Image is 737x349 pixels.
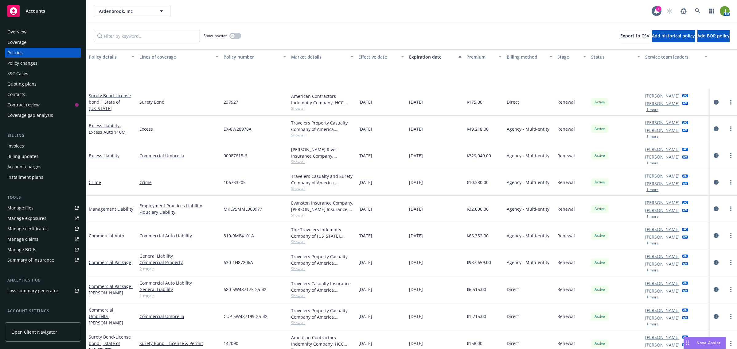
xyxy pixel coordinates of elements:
[7,27,26,37] div: Overview
[507,232,549,239] span: Agency - Multi-entity
[291,307,354,320] div: Travelers Property Casualty Company of America, Travelers Insurance
[712,232,720,239] a: circleInformation
[5,69,81,79] a: SSC Cases
[89,54,128,60] div: Policy details
[5,132,81,139] div: Billing
[291,186,354,191] span: Show all
[409,340,423,347] span: [DATE]
[409,206,423,212] span: [DATE]
[26,9,45,13] span: Accounts
[5,213,81,223] span: Manage exposures
[7,213,46,223] div: Manage exposures
[224,152,247,159] span: 00087615-6
[507,179,549,186] span: Agency - Multi-entity
[594,341,606,346] span: Active
[466,232,489,239] span: $66,352.00
[7,286,58,296] div: Loss summary generator
[656,6,661,12] div: 1
[291,239,354,244] span: Show all
[139,209,219,215] a: Fiduciary Liability
[645,127,680,133] a: [PERSON_NAME]
[507,340,519,347] span: Direct
[7,37,26,47] div: Coverage
[7,316,34,326] div: Service team
[289,49,356,64] button: Market details
[291,93,354,106] div: American Contractors Indemnity Company, HCC Surety
[358,179,372,186] span: [DATE]
[7,151,38,161] div: Billing updates
[5,234,81,244] a: Manage claims
[5,37,81,47] a: Coverage
[727,340,735,347] a: more
[7,172,43,182] div: Installment plans
[557,152,575,159] span: Renewal
[358,152,372,159] span: [DATE]
[5,110,81,120] a: Coverage gap analysis
[89,206,133,212] a: Management Liability
[139,313,219,320] a: Commercial Umbrella
[5,141,81,151] a: Invoices
[5,27,81,37] a: Overview
[466,54,495,60] div: Premium
[89,123,126,135] a: Excess Liability
[645,154,680,160] a: [PERSON_NAME]
[727,205,735,213] a: more
[663,5,676,17] a: Start snowing
[291,226,354,239] div: The Travelers Indemnity Company of [US_STATE], Travelers Insurance
[466,259,491,266] span: $937,659.00
[727,286,735,293] a: more
[89,307,123,326] a: Commercial Umbrella
[7,224,48,234] div: Manage certificates
[645,234,680,240] a: [PERSON_NAME]
[646,215,659,218] button: 1 more
[7,234,38,244] div: Manage claims
[5,286,81,296] a: Loss summary generator
[7,79,37,89] div: Quoting plans
[646,108,659,112] button: 1 more
[89,259,131,265] a: Commercial Package
[291,146,354,159] div: [PERSON_NAME] River Insurance Company, [PERSON_NAME] River Group, RT Specialty Insurance Services...
[89,93,131,111] a: Surety Bond
[645,342,680,348] a: [PERSON_NAME]
[504,49,555,64] button: Billing method
[727,98,735,106] a: more
[224,206,262,212] span: MKLV5MML000977
[94,5,170,17] button: Ardenbrook, Inc
[139,286,219,293] a: General Liability
[409,99,423,105] span: [DATE]
[224,99,238,105] span: 237927
[89,153,119,159] a: Excess Liability
[594,126,606,132] span: Active
[5,151,81,161] a: Billing updates
[645,253,680,259] a: [PERSON_NAME]
[139,152,219,159] a: Commercial Umbrella
[727,232,735,239] a: more
[5,316,81,326] a: Service team
[7,141,24,151] div: Invoices
[89,283,133,296] a: Commercial Package
[291,253,354,266] div: Travelers Property Casualty Company of America, Travelers Insurance
[291,320,354,325] span: Show all
[5,79,81,89] a: Quoting plans
[466,179,489,186] span: $10,380.00
[557,232,575,239] span: Renewal
[139,280,219,286] a: Commercial Auto Liability
[5,245,81,255] a: Manage BORs
[466,340,482,347] span: $158.00
[712,178,720,186] a: circleInformation
[224,259,253,266] span: 630-1H87206A
[646,322,659,326] button: 1 more
[5,2,81,20] a: Accounts
[5,172,81,182] a: Installment plans
[696,340,721,345] span: Nova Assist
[645,307,680,313] a: [PERSON_NAME]
[291,159,354,164] span: Show all
[5,308,81,314] div: Account settings
[645,199,680,206] a: [PERSON_NAME]
[358,232,372,239] span: [DATE]
[204,33,227,38] span: Show inactive
[684,337,692,349] div: Drag to move
[409,54,455,60] div: Expiration date
[409,286,423,293] span: [DATE]
[692,5,704,17] a: Search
